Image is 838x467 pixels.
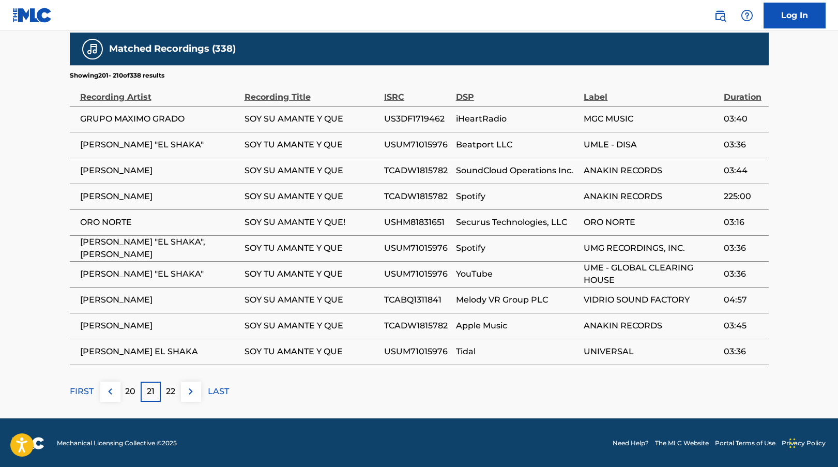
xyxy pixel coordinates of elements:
span: USHM81831651 [384,216,451,229]
span: 03:40 [724,113,764,125]
div: Label [584,80,718,103]
div: Recording Artist [80,80,239,103]
span: SoundCloud Operations Inc. [456,164,579,177]
span: UNIVERSAL [584,345,718,358]
p: LAST [208,385,229,398]
img: logo [12,437,44,449]
span: SOY SU AMANTE Y QUE [245,113,379,125]
div: DSP [456,80,579,103]
div: Help [737,5,757,26]
span: SOY SU AMANTE Y QUE [245,320,379,332]
span: Securus Technologies, LLC [456,216,579,229]
div: Recording Title [245,80,379,103]
span: Tidal [456,345,579,358]
span: Spotify [456,190,579,203]
h5: Matched Recordings (338) [109,43,236,55]
span: ANAKIN RECORDS [584,320,718,332]
span: UMG RECORDINGS, INC. [584,242,718,254]
span: US3DF1719462 [384,113,451,125]
span: USUM71015976 [384,139,451,151]
div: Duration [724,80,764,103]
span: [PERSON_NAME] "EL SHAKA" [80,268,239,280]
span: SOY TU AMANTE Y QUE [245,242,379,254]
span: UME - GLOBAL CLEARING HOUSE [584,262,718,287]
span: VIDRIO SOUND FACTORY [584,294,718,306]
span: [PERSON_NAME] [80,164,239,177]
span: Melody VR Group PLC [456,294,579,306]
span: MGC MUSIC [584,113,718,125]
div: Drag [789,428,796,459]
span: [PERSON_NAME] [80,190,239,203]
p: 20 [125,385,135,398]
span: USUM71015976 [384,268,451,280]
img: MLC Logo [12,8,52,23]
a: Privacy Policy [782,439,826,448]
a: The MLC Website [655,439,709,448]
span: SOY TU AMANTE Y QUE [245,345,379,358]
img: left [104,385,116,398]
span: Mechanical Licensing Collective © 2025 [57,439,177,448]
span: USUM71015976 [384,242,451,254]
span: Beatport LLC [456,139,579,151]
span: 03:36 [724,345,764,358]
span: SOY TU AMANTE Y QUE [245,268,379,280]
span: TCADW1815782 [384,320,451,332]
span: ANAKIN RECORDS [584,190,718,203]
span: [PERSON_NAME] "EL SHAKA", [PERSON_NAME] [80,236,239,261]
span: SOY SU AMANTE Y QUE [245,190,379,203]
span: ANAKIN RECORDS [584,164,718,177]
span: ORO NORTE [80,216,239,229]
span: 03:36 [724,242,764,254]
span: GRUPO MAXIMO GRADO [80,113,239,125]
span: 03:45 [724,320,764,332]
span: YouTube [456,268,579,280]
span: [PERSON_NAME] EL SHAKA [80,345,239,358]
span: 225:00 [724,190,764,203]
span: 03:36 [724,139,764,151]
span: 04:57 [724,294,764,306]
div: ISRC [384,80,451,103]
a: Public Search [710,5,730,26]
span: 03:16 [724,216,764,229]
img: right [185,385,197,398]
span: 03:44 [724,164,764,177]
iframe: Chat Widget [786,417,838,467]
span: 03:36 [724,268,764,280]
span: SOY TU AMANTE Y QUE [245,139,379,151]
span: [PERSON_NAME] [80,294,239,306]
img: help [741,9,753,22]
span: USUM71015976 [384,345,451,358]
span: SOY SU AMANTE Y QUE [245,164,379,177]
span: iHeartRadio [456,113,579,125]
img: search [714,9,726,22]
span: [PERSON_NAME] [80,320,239,332]
a: Log In [764,3,826,28]
p: Showing 201 - 210 of 338 results [70,71,164,80]
span: UMLE - DISA [584,139,718,151]
p: FIRST [70,385,94,398]
span: SOY SU AMANTE Y QUE [245,294,379,306]
span: TCABQ1311841 [384,294,451,306]
span: Spotify [456,242,579,254]
span: TCADW1815782 [384,190,451,203]
span: TCADW1815782 [384,164,451,177]
span: ORO NORTE [584,216,718,229]
span: [PERSON_NAME] "EL SHAKA" [80,139,239,151]
a: Portal Terms of Use [715,439,775,448]
p: 22 [166,385,175,398]
a: Need Help? [613,439,649,448]
span: Apple Music [456,320,579,332]
img: Matched Recordings [86,43,99,55]
span: SOY SU AMANTE Y QUE! [245,216,379,229]
p: 21 [147,385,155,398]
